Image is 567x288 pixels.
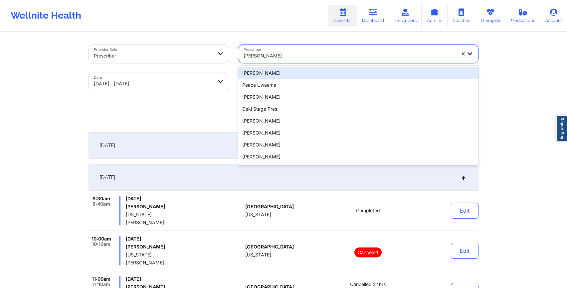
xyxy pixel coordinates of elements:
[126,260,243,265] span: [PERSON_NAME]
[126,204,243,209] h6: [PERSON_NAME]
[93,282,110,287] span: 11:10am
[350,282,386,287] span: Cancelled 24hrs
[244,48,455,63] div: [PERSON_NAME]
[92,241,110,247] span: 10:10am
[126,196,243,201] span: [DATE]
[238,103,478,115] div: Deki Stage Pres
[357,5,389,27] a: Dashboard
[238,91,478,103] div: [PERSON_NAME]
[556,115,567,142] a: Report Bug
[93,201,110,207] span: 8:40am
[238,163,478,175] div: modupeoluwa odu-onikosi
[238,139,478,151] div: [PERSON_NAME]
[92,236,111,241] span: 10:00am
[245,244,294,249] span: [GEOGRAPHIC_DATA]
[238,151,478,163] div: [PERSON_NAME]
[451,243,478,259] button: Edit
[126,276,243,282] span: [DATE]
[422,5,448,27] a: Admins
[238,67,478,79] div: [PERSON_NAME]
[389,5,422,27] a: Prescribers
[475,5,506,27] a: Therapists
[506,5,540,27] a: Medications
[448,5,475,27] a: Coaches
[126,212,243,217] span: [US_STATE]
[94,48,212,63] div: Prescriber
[92,276,110,282] span: 11:00am
[94,76,212,91] div: [DATE] - [DATE]
[126,244,243,249] h6: [PERSON_NAME]
[245,212,271,217] span: [US_STATE]
[126,252,243,257] span: [US_STATE]
[238,79,478,91] div: Peace Uwaeme
[245,252,271,257] span: [US_STATE]
[238,127,478,139] div: [PERSON_NAME]
[356,208,380,213] span: Completed
[99,142,115,149] span: [DATE]
[354,247,382,257] p: Canceled
[540,5,567,27] a: Account
[126,220,243,225] span: [PERSON_NAME]
[99,174,115,181] span: [DATE]
[93,196,110,201] span: 8:30am
[238,115,478,127] div: [PERSON_NAME]
[451,203,478,219] button: Edit
[126,236,243,241] span: [DATE]
[245,204,294,209] span: [GEOGRAPHIC_DATA]
[328,5,357,27] a: Calendar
